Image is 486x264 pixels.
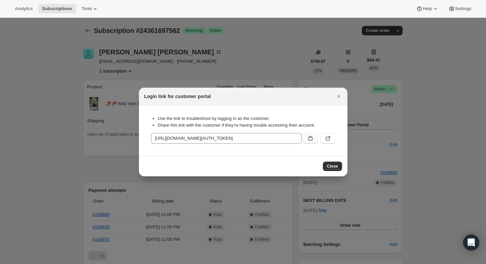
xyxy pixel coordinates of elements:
[15,6,33,11] span: Analytics
[42,6,72,11] span: Subscriptions
[81,6,92,11] span: Tools
[158,122,335,129] li: Share this link with the customer if they’re having trouble accessing their account.
[77,4,103,13] button: Tools
[144,93,211,100] h2: Login link for customer portal
[423,6,432,11] span: Help
[455,6,471,11] span: Settings
[38,4,76,13] button: Subscriptions
[158,115,335,122] li: Use the link to troubleshoot by logging in as the customer.
[412,4,443,13] button: Help
[444,4,475,13] button: Settings
[11,4,37,13] button: Analytics
[327,164,338,169] span: Close
[334,92,343,101] button: Close
[463,234,479,251] div: Open Intercom Messenger
[323,162,342,171] button: Close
